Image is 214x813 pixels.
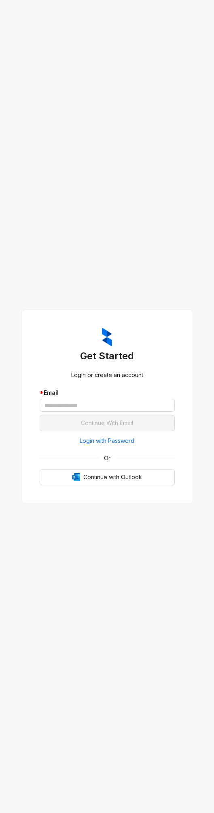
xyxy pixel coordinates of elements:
button: Login with Password [40,434,175,447]
img: ZumaIcon [102,328,112,346]
span: Continue with Outlook [83,473,142,482]
button: OutlookContinue with Outlook [40,469,175,485]
img: Outlook [72,473,80,481]
button: Continue With Email [40,415,175,431]
div: Email [40,388,175,397]
span: Login with Password [80,436,134,445]
span: Or [98,454,116,463]
h3: Get Started [40,350,175,362]
div: Login or create an account [40,371,175,379]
